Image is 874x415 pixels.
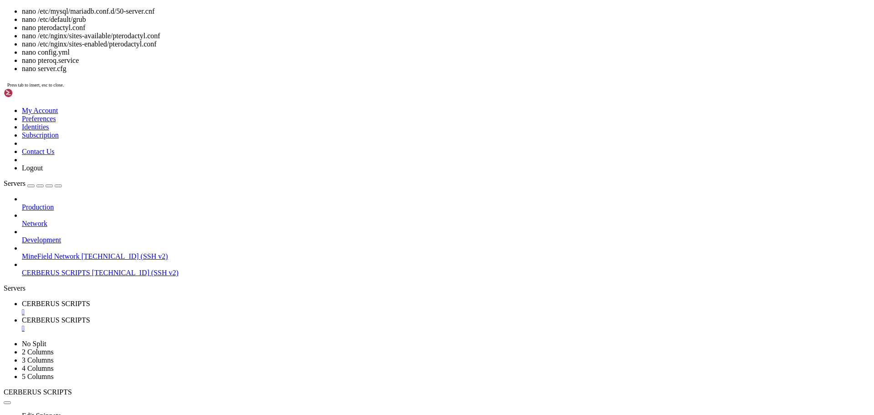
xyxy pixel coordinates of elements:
div: Servers [4,284,870,292]
span: MineField Network [22,252,80,260]
x-row: Welcome to Ubuntu 24.04.3 LTS (GNU/Linux 6.14.0-33-generic x86_64) [4,4,756,11]
a: My Account [22,107,58,114]
x-row: Active ESM Apps para recibir futuras actualizaciones de seguridad adicionales. [4,89,756,97]
a: No Split [22,340,46,348]
x-row: * Management: [URL][DOMAIN_NAME] [4,27,756,35]
li: nano config.yml [22,48,870,56]
span: [TECHNICAL_ID] (SSH v2) [92,269,178,277]
a: 3 Columns [22,356,54,364]
a: Subscription [22,131,59,139]
x-row: Reglas actualizadas (v6) [4,135,756,143]
span: Press tab to insert, esc to close. [7,82,64,87]
li: CERBERUS SCRIPTS [TECHNICAL_ID] (SSH v2) [22,261,870,277]
x-row: Last login: [DATE] from [TECHNICAL_ID] [4,112,756,120]
x-row: Se pueden aplicar 19 actualizaciones de forma inmediata. [4,66,756,73]
x-row: root@cerberus-pc:~# nano [4,143,756,151]
a:  [22,324,870,333]
li: nano /etc/mysql/mariadb.conf.d/50-server.cnf [22,7,870,15]
a: CERBERUS SCRIPTS [22,316,870,333]
a: Production [22,203,870,211]
a: Contact Us [22,148,55,155]
li: nano /etc/nginx/sites-available/pterodactyl.conf [22,32,870,40]
li: nano pteroq.service [22,56,870,65]
span: CERBERUS SCRIPTS [4,388,72,396]
a: Logout [22,164,43,172]
a: 5 Columns [22,373,54,380]
a: Identities [22,123,49,131]
a: 4 Columns [22,364,54,372]
li: Network [22,211,870,228]
a: CERBERUS SCRIPTS [TECHNICAL_ID] (SSH v2) [22,269,870,277]
a: MineField Network [TECHNICAL_ID] (SSH v2) [22,252,870,261]
a: Servers [4,179,62,187]
span: Production [22,203,54,211]
li: MineField Network [TECHNICAL_ID] (SSH v2) [22,244,870,261]
li: nano /etc/nginx/sites-enabled/pterodactyl.conf [22,40,870,48]
x-row: * Support: [URL][DOMAIN_NAME] [4,35,756,42]
x-row: root@cerberus-pc:~# sudo ufw allow 3306 [4,120,756,128]
li: nano server.cfg [22,65,870,73]
span: Vea [URL][DOMAIN_NAME] o ejecute «sudo pro status» [4,97,186,104]
span: CERBERUS SCRIPTS [22,300,90,307]
a: Network [22,220,870,228]
img: Shellngn [4,88,56,97]
li: Production [22,195,870,211]
span: CERBERUS SCRIPTS [22,316,90,324]
x-row: * Documentation: [URL][DOMAIN_NAME] [4,19,756,27]
span: [TECHNICAL_ID] (SSH v2) [81,252,168,260]
a:  [22,308,870,316]
span: CERBERUS SCRIPTS [22,269,90,277]
li: nano /etc/default/grub [22,15,870,24]
span: El mantenimiento de seguridad expandido para Applications está desactivado [4,50,273,57]
a: CERBERUS SCRIPTS [22,300,870,316]
li: Development [22,228,870,244]
span: Servers [4,179,25,187]
span: Network [22,220,47,227]
a: Preferences [22,115,56,123]
x-row: Reglas actualizadas [4,128,756,135]
x-row: Para ver estas actualizaciones adicionales, ejecute: apt list --upgradable [4,73,756,81]
li: nano pterodactyl.conf [22,24,870,32]
span: Development [22,236,61,244]
div: (25, 18) [100,143,103,151]
a: Development [22,236,870,244]
a: 2 Columns [22,348,54,356]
